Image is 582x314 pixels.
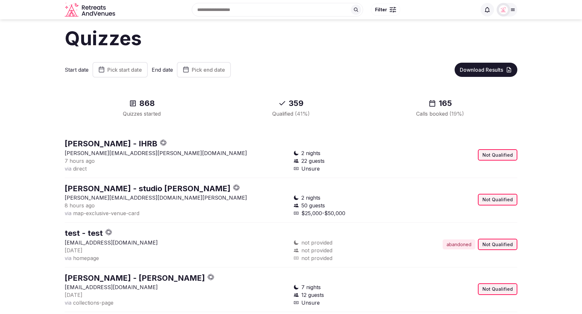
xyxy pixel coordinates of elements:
[65,138,157,149] button: [PERSON_NAME] - IHRB
[177,62,231,78] button: Pick end date
[478,149,517,161] div: Not Qualified
[75,110,209,118] div: Quizzes started
[295,110,310,117] span: ( 41 %)
[301,283,321,291] span: 7 nights
[65,184,231,193] a: [PERSON_NAME] - studio [PERSON_NAME]
[73,299,113,306] span: collections-page
[455,63,517,77] button: Download Results
[65,139,157,148] a: [PERSON_NAME] - IHRB
[65,273,205,284] button: [PERSON_NAME] - [PERSON_NAME]
[65,157,95,165] button: 7 hours ago
[65,291,82,299] button: [DATE]
[73,255,99,261] span: homepage
[65,3,116,17] a: Visit the homepage
[192,67,225,73] span: Pick end date
[301,149,320,157] span: 2 nights
[449,110,464,117] span: ( 19 %)
[92,62,148,78] button: Pick start date
[73,210,139,216] span: map-exclusive-venue-card
[371,4,400,16] button: Filter
[224,98,358,109] div: 359
[460,67,503,73] span: Download Results
[65,165,71,172] span: via
[65,25,517,52] h1: Quizzes
[65,158,95,164] span: 7 hours ago
[301,291,324,299] span: 12 guests
[65,202,95,209] button: 8 hours ago
[375,6,387,13] span: Filter
[373,110,507,118] div: Calls booked
[478,239,517,250] div: Not Qualified
[294,299,403,307] div: Unsure
[373,98,507,109] div: 165
[65,228,103,239] button: test - test
[73,165,87,172] span: direct
[301,246,332,254] span: not provided
[294,254,403,262] div: not provided
[152,66,173,73] label: End date
[65,210,71,216] span: via
[224,110,358,118] div: Qualified
[301,202,325,209] span: 50 guests
[499,5,508,14] img: Matt Grant Oakes
[301,194,320,202] span: 2 nights
[65,183,231,194] button: [PERSON_NAME] - studio [PERSON_NAME]
[65,66,89,73] label: Start date
[65,194,288,202] p: [PERSON_NAME][EMAIL_ADDRESS][DOMAIN_NAME][PERSON_NAME]
[294,165,403,173] div: Unsure
[478,283,517,295] div: Not Qualified
[65,292,82,298] span: [DATE]
[65,255,71,261] span: via
[75,98,209,109] div: 868
[294,209,403,217] div: $25,000-$50,000
[107,67,142,73] span: Pick start date
[478,194,517,205] div: Not Qualified
[65,246,82,254] button: [DATE]
[65,149,288,157] p: [PERSON_NAME][EMAIL_ADDRESS][PERSON_NAME][DOMAIN_NAME]
[65,228,103,238] a: test - test
[65,283,288,291] p: [EMAIL_ADDRESS][DOMAIN_NAME]
[65,299,71,306] span: via
[301,239,332,246] span: not provided
[443,239,475,250] div: abandoned
[65,239,288,246] p: [EMAIL_ADDRESS][DOMAIN_NAME]
[65,3,116,17] svg: Retreats and Venues company logo
[65,273,205,283] a: [PERSON_NAME] - [PERSON_NAME]
[301,157,325,165] span: 22 guests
